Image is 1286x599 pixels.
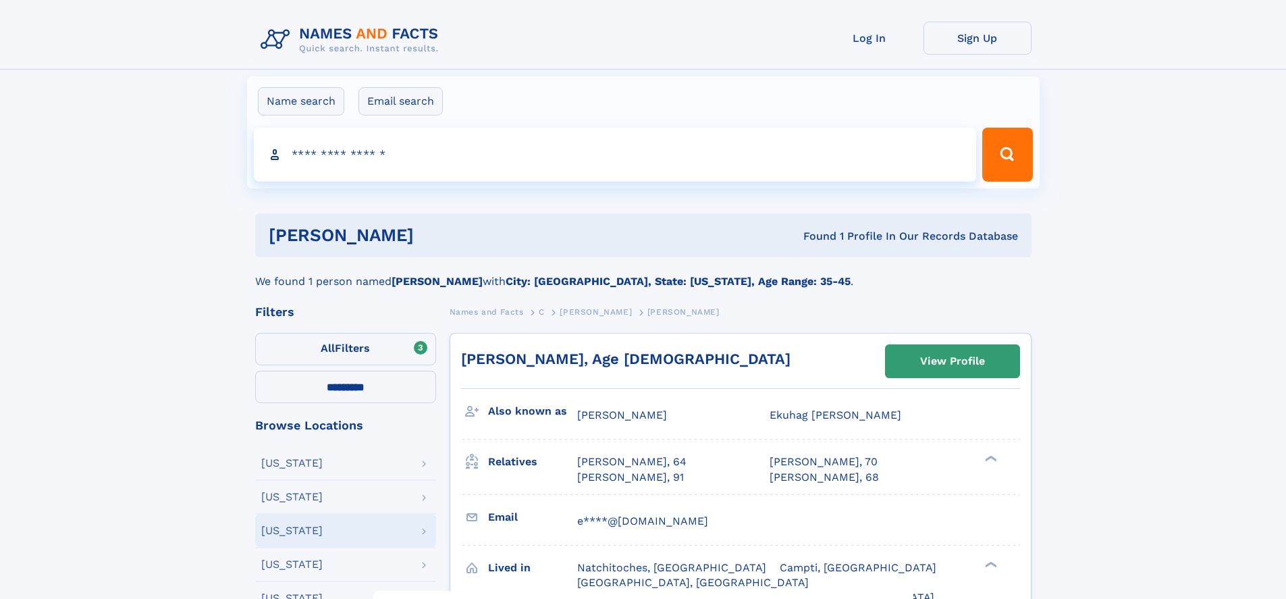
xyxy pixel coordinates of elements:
a: Sign Up [923,22,1032,55]
h3: Also known as [488,400,577,423]
a: C [539,303,545,320]
div: [US_STATE] [261,559,323,570]
div: ❯ [982,454,998,463]
span: Natchitoches, [GEOGRAPHIC_DATA] [577,561,766,574]
div: Browse Locations [255,419,436,432]
span: Campti, [GEOGRAPHIC_DATA] [780,561,936,574]
span: [PERSON_NAME] [577,409,667,421]
div: We found 1 person named with . [255,257,1032,290]
span: [PERSON_NAME] [560,307,632,317]
a: Names and Facts [450,303,524,320]
span: C [539,307,545,317]
a: [PERSON_NAME], 64 [577,454,687,469]
div: [US_STATE] [261,525,323,536]
label: Email search [358,87,443,115]
b: City: [GEOGRAPHIC_DATA], State: [US_STATE], Age Range: 35-45 [506,275,851,288]
a: [PERSON_NAME], 70 [770,454,878,469]
img: Logo Names and Facts [255,22,450,58]
label: Name search [258,87,344,115]
a: [PERSON_NAME], 68 [770,470,879,485]
h3: Email [488,506,577,529]
span: Ekuhag [PERSON_NAME] [770,409,901,421]
div: [US_STATE] [261,458,323,469]
input: search input [254,128,977,182]
button: Search Button [982,128,1032,182]
h3: Relatives [488,450,577,473]
span: [PERSON_NAME] [647,307,720,317]
span: All [321,342,335,355]
b: [PERSON_NAME] [392,275,483,288]
div: Filters [255,306,436,318]
h3: Lived in [488,556,577,579]
div: Found 1 Profile In Our Records Database [608,229,1018,244]
span: [GEOGRAPHIC_DATA], [GEOGRAPHIC_DATA] [577,576,809,589]
a: [PERSON_NAME], Age [DEMOGRAPHIC_DATA] [461,350,791,367]
div: [US_STATE] [261,492,323,502]
a: [PERSON_NAME] [560,303,632,320]
h1: [PERSON_NAME] [269,227,609,244]
a: [PERSON_NAME], 91 [577,470,684,485]
div: ❯ [982,560,998,569]
a: Log In [815,22,923,55]
div: View Profile [920,346,985,377]
label: Filters [255,333,436,365]
a: View Profile [886,345,1019,377]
